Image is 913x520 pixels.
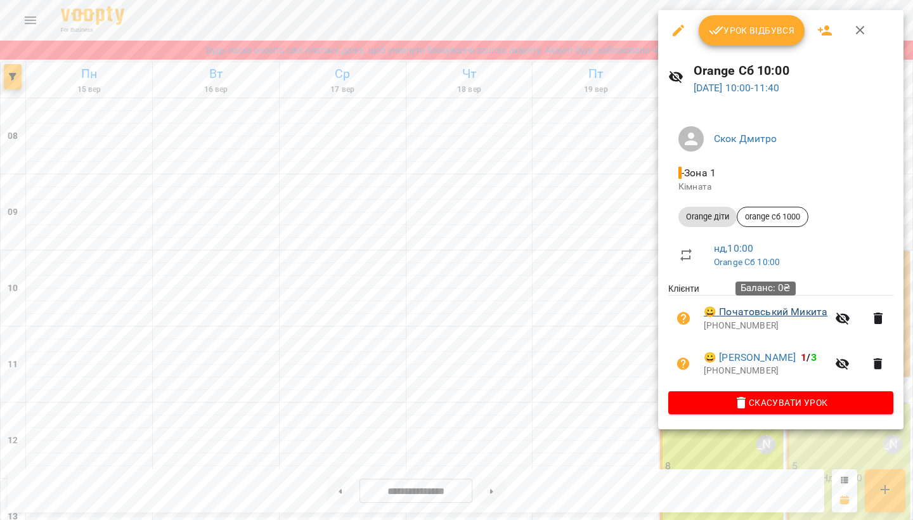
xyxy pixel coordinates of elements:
[801,351,806,363] span: 1
[678,181,883,193] p: Кімната
[668,282,893,391] ul: Клієнти
[668,349,699,379] button: Візит ще не сплачено. Додати оплату?
[694,61,893,81] h6: Orange Сб 10:00
[714,133,777,145] a: Скок Дмитро
[709,23,795,38] span: Урок відбувся
[704,304,827,320] a: 😀 Початовський Микита
[668,303,699,334] button: Візит ще не сплачено. Додати оплату?
[704,365,827,377] p: [PHONE_NUMBER]
[704,320,827,332] p: [PHONE_NUMBER]
[699,15,805,46] button: Урок відбувся
[678,395,883,410] span: Скасувати Урок
[678,167,718,179] span: - Зона 1
[801,351,816,363] b: /
[737,207,808,227] div: orange сб 1000
[714,257,780,267] a: Orange Сб 10:00
[694,82,780,94] a: [DATE] 10:00-11:40
[714,242,753,254] a: нд , 10:00
[678,211,737,223] span: Orange діти
[811,351,817,363] span: 3
[741,282,791,294] span: Баланс: 0₴
[668,391,893,414] button: Скасувати Урок
[737,211,808,223] span: orange сб 1000
[704,350,796,365] a: 😀 [PERSON_NAME]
